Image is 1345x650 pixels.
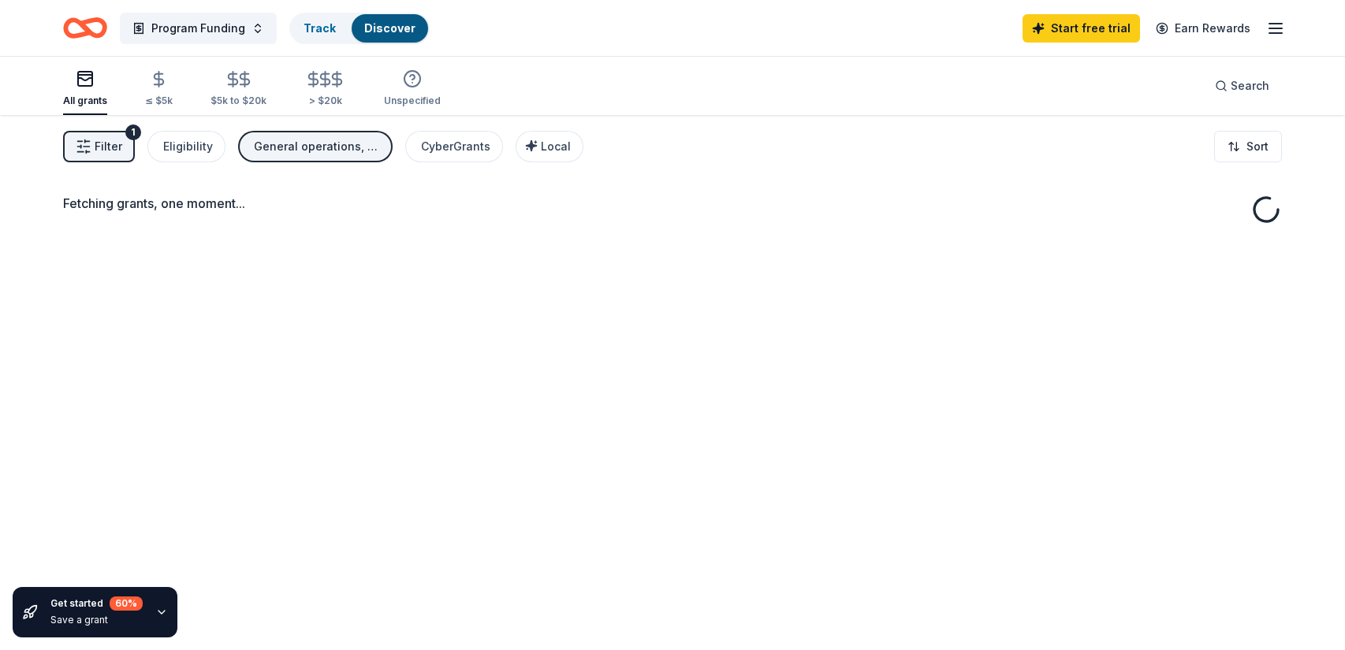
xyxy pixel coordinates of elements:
a: Discover [364,21,415,35]
div: Fetching grants, one moment... [63,194,1282,213]
div: 1 [125,124,141,140]
button: Sort [1214,131,1282,162]
span: Sort [1246,137,1269,156]
button: All grants [63,63,107,115]
a: Home [63,9,107,46]
button: Eligibility [147,131,225,162]
a: Track [304,21,336,35]
button: Local [516,131,583,162]
a: Earn Rewards [1146,14,1260,43]
div: General operations, Projects & programming [254,137,380,156]
button: Filter1 [63,131,135,162]
button: Program Funding [120,13,277,44]
div: > $20k [304,95,346,107]
div: CyberGrants [421,137,490,156]
div: 60 % [110,596,143,611]
button: Search [1202,70,1282,102]
a: Start free trial [1023,14,1140,43]
button: ≤ $5k [145,64,173,115]
span: Program Funding [151,19,245,38]
div: Get started [50,596,143,611]
button: TrackDiscover [289,13,430,44]
div: ≤ $5k [145,95,173,107]
div: Save a grant [50,614,143,626]
div: Unspecified [384,95,441,107]
div: Eligibility [163,137,213,156]
span: Filter [95,137,122,156]
button: Unspecified [384,63,441,115]
button: > $20k [304,64,346,115]
button: General operations, Projects & programming [238,131,393,162]
div: All grants [63,95,107,107]
button: CyberGrants [405,131,503,162]
button: $5k to $20k [211,64,266,115]
span: Local [541,139,571,153]
div: $5k to $20k [211,95,266,107]
span: Search [1231,76,1269,95]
